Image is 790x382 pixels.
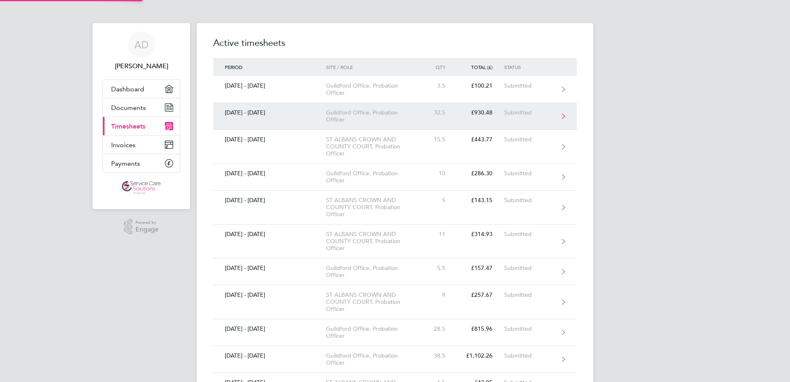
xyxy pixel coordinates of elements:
div: 5 [421,197,457,204]
div: Guildford Office, Probation Officer [326,170,421,184]
div: £443.77 [457,136,504,143]
div: Submitted [504,231,555,238]
div: [DATE] - [DATE] [213,197,326,204]
div: Submitted [504,82,555,89]
a: [DATE] - [DATE]ST ALBANS CROWN AND COUNTY COURT, Probation Officer11£314.93Submitted [213,224,577,258]
div: Submitted [504,197,555,204]
span: Payments [111,160,140,167]
span: Timesheets [111,122,145,130]
nav: Main navigation [93,23,190,209]
div: Guildford Office, Probation Officer [326,352,421,366]
div: 5.5 [421,265,457,272]
a: Dashboard [103,80,180,98]
a: Documents [103,98,180,117]
div: Guildford Office, Probation Officer [326,109,421,123]
div: £100.21 [457,82,504,89]
div: Total (£) [457,64,504,70]
a: [DATE] - [DATE]ST ALBANS CROWN AND COUNTY COURT, Probation Officer9£257.67Submitted [213,285,577,319]
div: 38.5 [421,352,457,359]
div: [DATE] - [DATE] [213,231,326,238]
div: Guildford Office, Probation Officer [326,82,421,96]
div: [DATE] - [DATE] [213,109,326,116]
a: [DATE] - [DATE]Guildford Office, Probation Officer5.5£157.47Submitted [213,258,577,285]
a: [DATE] - [DATE]Guildford Office, Probation Officer3.5£100.21Submitted [213,76,577,103]
div: Submitted [504,325,555,332]
div: Submitted [504,352,555,359]
a: Payments [103,154,180,172]
div: Submitted [504,265,555,272]
div: ST ALBANS CROWN AND COUNTY COURT, Probation Officer [326,231,421,252]
div: £157.47 [457,265,504,272]
a: Go to home page [102,181,180,194]
div: Submitted [504,291,555,298]
a: [DATE] - [DATE]Guildford Office, Probation Officer10£286.30Submitted [213,164,577,191]
div: 15.5 [421,136,457,143]
div: 32.5 [421,109,457,116]
div: ST ALBANS CROWN AND COUNTY COURT, Probation Officer [326,197,421,218]
div: 28.5 [421,325,457,332]
div: £257.67 [457,291,504,298]
span: Dashboard [111,85,144,93]
a: [DATE] - [DATE]ST ALBANS CROWN AND COUNTY COURT, Probation Officer15.5£443.77Submitted [213,130,577,164]
div: Submitted [504,170,555,177]
div: £314.93 [457,231,504,238]
div: ST ALBANS CROWN AND COUNTY COURT, Probation Officer [326,136,421,157]
a: [DATE] - [DATE]Guildford Office, Probation Officer32.5£930.48Submitted [213,103,577,130]
a: [DATE] - [DATE]Guildford Office, Probation Officer28.5£815.96Submitted [213,319,577,346]
div: Submitted [504,109,555,116]
div: 11 [421,231,457,238]
div: [DATE] - [DATE] [213,352,326,359]
div: [DATE] - [DATE] [213,136,326,143]
span: Powered by [136,219,159,226]
span: Invoices [111,141,136,149]
img: servicecare-logo-retina.png [122,181,161,194]
div: [DATE] - [DATE] [213,265,326,272]
div: £815.96 [457,325,504,332]
div: Guildford Office, Probation Officer [326,325,421,339]
div: [DATE] - [DATE] [213,82,326,89]
h2: Active timesheets [213,36,577,58]
span: Documents [111,104,146,112]
a: [DATE] - [DATE]ST ALBANS CROWN AND COUNTY COURT, Probation Officer5£143.15Submitted [213,191,577,224]
a: [DATE] - [DATE]Guildford Office, Probation Officer38.5£1,102.26Submitted [213,346,577,373]
a: AD[PERSON_NAME] [102,31,180,71]
div: Status [504,64,555,70]
a: Powered byEngage [124,219,159,235]
span: Period [225,64,243,70]
div: 9 [421,291,457,298]
div: £143.15 [457,197,504,204]
div: Guildford Office, Probation Officer [326,265,421,279]
div: [DATE] - [DATE] [213,325,326,332]
div: 3.5 [421,82,457,89]
div: £930.48 [457,109,504,116]
div: £286.30 [457,170,504,177]
div: Site / Role [326,64,421,70]
div: [DATE] - [DATE] [213,170,326,177]
div: £1,102.26 [457,352,504,359]
a: Invoices [103,136,180,154]
span: Engage [136,226,159,233]
div: ST ALBANS CROWN AND COUNTY COURT, Probation Officer [326,291,421,313]
span: AD [134,39,149,50]
div: 10 [421,170,457,177]
span: Alicia Diyyo [102,61,180,71]
a: Timesheets [103,117,180,135]
div: Qty [421,64,457,70]
div: [DATE] - [DATE] [213,291,326,298]
div: Submitted [504,136,555,143]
